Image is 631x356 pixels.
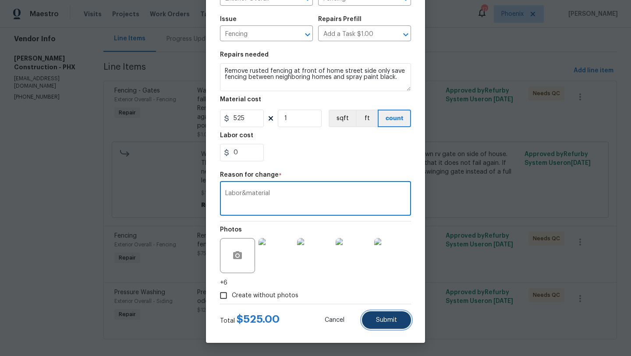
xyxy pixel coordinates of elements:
button: Cancel [311,311,358,329]
button: ft [356,110,378,127]
span: Create without photos [232,291,298,300]
button: Open [301,28,314,41]
span: +6 [220,278,227,287]
h5: Reason for change [220,172,279,178]
div: Total [220,315,280,325]
h5: Repairs Prefill [318,16,362,22]
textarea: Labor&material [225,190,406,209]
span: $ 525.00 [237,314,280,324]
h5: Material cost [220,96,261,103]
span: Cancel [325,317,344,324]
h5: Issue [220,16,237,22]
button: Open [400,28,412,41]
button: count [378,110,411,127]
button: Submit [362,311,411,329]
textarea: Remove rusted fencing at front of home street side only save fencing between neighboring homes an... [220,63,411,91]
span: Submit [376,317,397,324]
h5: Labor cost [220,132,253,139]
h5: Repairs needed [220,52,269,58]
button: sqft [329,110,356,127]
h5: Photos [220,227,242,233]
